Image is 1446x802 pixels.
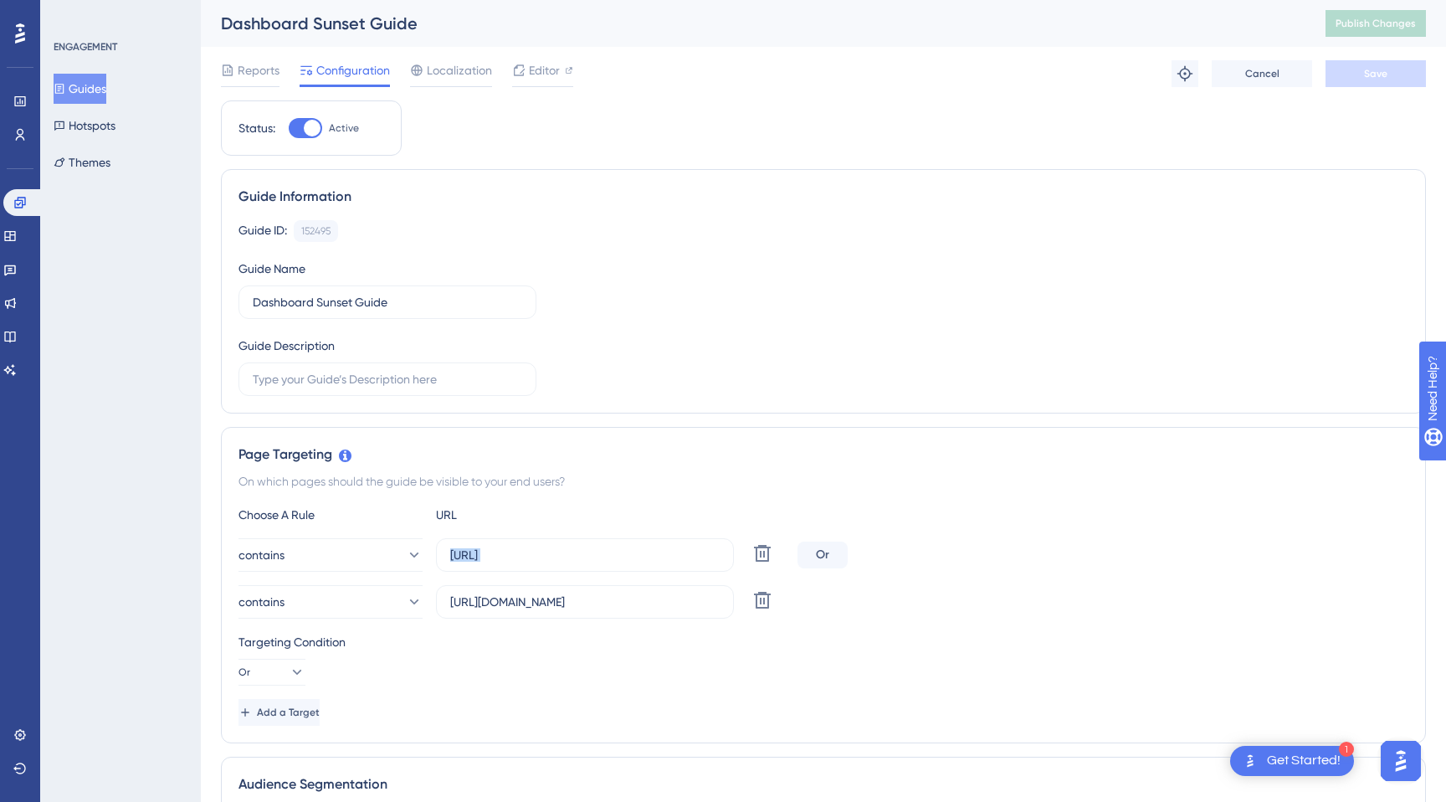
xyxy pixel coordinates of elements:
[238,659,305,686] button: Or
[257,706,320,719] span: Add a Target
[301,224,331,238] div: 152495
[238,336,335,356] div: Guide Description
[1325,60,1426,87] button: Save
[238,585,423,619] button: contains
[238,699,320,726] button: Add a Target
[1339,742,1354,757] div: 1
[221,12,1284,35] div: Dashboard Sunset Guide
[54,111,115,141] button: Hotspots
[316,60,390,80] span: Configuration
[1336,17,1416,30] span: Publish Changes
[529,60,560,80] span: Editor
[253,370,522,388] input: Type your Guide’s Description here
[1364,67,1387,80] span: Save
[1267,752,1341,770] div: Get Started!
[427,60,492,80] span: Localization
[329,121,359,135] span: Active
[450,593,720,611] input: yourwebsite.com/path
[54,147,110,177] button: Themes
[238,505,423,525] div: Choose A Rule
[238,545,285,565] span: contains
[238,774,1408,794] div: Audience Segmentation
[238,632,1408,652] div: Targeting Condition
[436,505,620,525] div: URL
[238,259,305,279] div: Guide Name
[1240,751,1260,771] img: launcher-image-alternative-text
[238,538,423,572] button: contains
[1230,746,1354,776] div: Open Get Started! checklist, remaining modules: 1
[253,293,522,311] input: Type your Guide’s Name here
[238,471,1408,491] div: On which pages should the guide be visible to your end users?
[450,546,720,564] input: yourwebsite.com/path
[238,445,1408,465] div: Page Targeting
[1325,10,1426,37] button: Publish Changes
[797,542,848,568] div: Or
[39,4,105,24] span: Need Help?
[1245,67,1279,80] span: Cancel
[238,118,275,138] div: Status:
[1212,60,1312,87] button: Cancel
[54,74,106,104] button: Guides
[1376,736,1426,786] iframe: UserGuiding AI Assistant Launcher
[238,187,1408,207] div: Guide Information
[238,220,287,242] div: Guide ID:
[238,666,250,679] span: Or
[238,592,285,612] span: contains
[54,40,117,54] div: ENGAGEMENT
[238,60,279,80] span: Reports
